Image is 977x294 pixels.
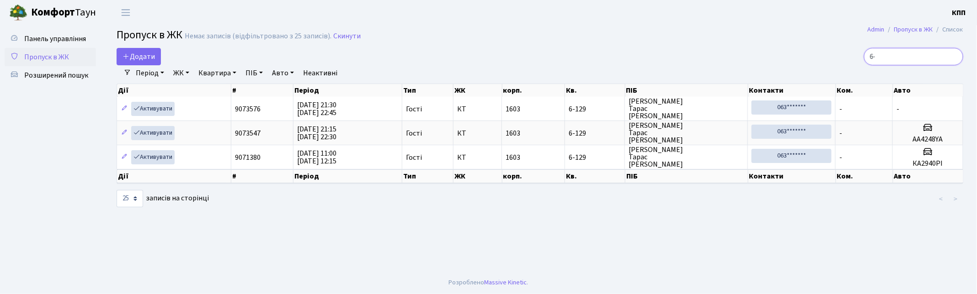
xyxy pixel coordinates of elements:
span: Гості [406,154,422,161]
span: Пропуск в ЖК [117,27,182,43]
th: корп. [502,84,566,97]
span: 6-129 [569,130,621,137]
a: Massive Kinetic [485,278,527,287]
th: ЖК [454,84,502,97]
th: Кв. [565,84,625,97]
th: # [231,84,294,97]
span: [DATE] 21:15 [DATE] 22:30 [297,124,336,142]
a: ЖК [170,65,193,81]
span: 1603 [506,128,520,138]
th: Період [294,84,402,97]
span: - [839,152,842,163]
th: Ком. [836,169,893,183]
th: ПІБ [625,84,748,97]
span: 1603 [506,104,520,114]
a: Панель управління [5,30,96,48]
a: Активувати [131,150,175,164]
h5: АА4248YA [897,135,959,144]
span: КТ [457,154,498,161]
th: Дії [117,84,231,97]
span: [DATE] 11:00 [DATE] 12:15 [297,148,336,166]
span: [PERSON_NAME] Тарас [PERSON_NAME] [629,146,744,168]
th: Тип [402,169,454,183]
span: 9073547 [235,128,261,138]
span: Додати [123,52,155,62]
b: КПП [952,8,966,18]
a: Активувати [131,126,175,140]
span: 9073576 [235,104,261,114]
th: # [231,169,294,183]
th: Період [294,169,402,183]
a: КПП [952,7,966,18]
span: Пропуск в ЖК [24,52,69,62]
th: ПІБ [625,169,748,183]
span: Таун [31,5,96,21]
th: Авто [893,84,964,97]
a: Admin [868,25,885,34]
b: Комфорт [31,5,75,20]
a: Пропуск в ЖК [5,48,96,66]
span: КТ [457,105,498,113]
span: КТ [457,130,498,137]
th: ЖК [454,169,502,183]
a: Пропуск в ЖК [894,25,933,34]
th: Тип [402,84,454,97]
span: 1603 [506,152,520,163]
span: - [839,128,842,138]
div: Розроблено . [449,278,529,288]
select: записів на сторінці [117,190,143,207]
img: logo.png [9,4,27,22]
nav: breadcrumb [854,20,977,39]
a: ПІБ [242,65,267,81]
th: Кв. [565,169,625,183]
li: Список [933,25,963,35]
th: Контакти [748,169,836,183]
a: Квартира [195,65,240,81]
th: Ком. [836,84,893,97]
th: Дії [117,169,231,183]
th: корп. [502,169,566,183]
label: записів на сторінці [117,190,209,207]
div: Немає записів (відфільтровано з 25 записів). [185,32,331,41]
th: Авто [893,169,964,183]
span: Гості [406,130,422,137]
a: Скинути [333,32,361,41]
span: 9071380 [235,152,261,163]
a: Додати [117,48,161,65]
a: Період [132,65,168,81]
span: [PERSON_NAME] Тарас [PERSON_NAME] [629,98,744,120]
span: Гості [406,105,422,113]
span: 6-129 [569,154,621,161]
span: - [839,104,842,114]
a: Неактивні [299,65,341,81]
button: Переключити навігацію [114,5,137,20]
span: Розширений пошук [24,70,88,80]
span: 6-129 [569,105,621,113]
span: Панель управління [24,34,86,44]
a: Розширений пошук [5,66,96,84]
input: Пошук... [864,48,963,65]
a: Авто [268,65,298,81]
h5: КА2940РІ [897,159,959,168]
a: Активувати [131,102,175,116]
span: [DATE] 21:30 [DATE] 22:45 [297,100,336,118]
span: - [897,104,899,114]
span: [PERSON_NAME] Тарас [PERSON_NAME] [629,122,744,144]
th: Контакти [748,84,836,97]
